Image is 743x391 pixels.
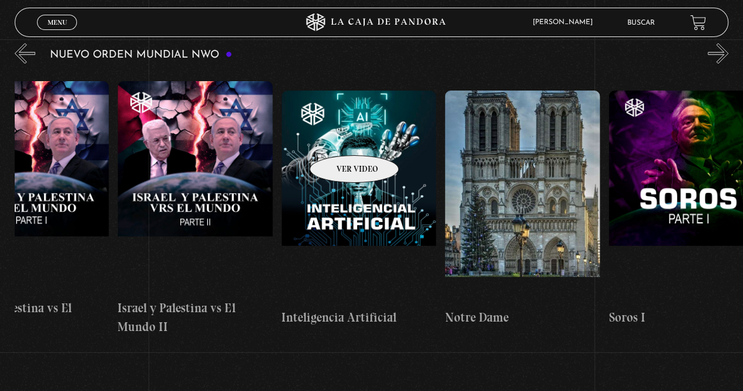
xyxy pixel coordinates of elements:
button: Next [708,43,728,64]
h4: Inteligencia Artificial [281,308,436,327]
span: [PERSON_NAME] [527,19,604,26]
a: Buscar [627,19,655,26]
a: View your shopping cart [690,15,706,31]
h4: Israel y Palestina vs El Mundo II [117,299,273,336]
a: Notre Dame [445,72,600,346]
h4: Notre Dame [445,308,600,327]
a: Israel y Palestina vs El Mundo II [117,72,273,346]
span: Cerrar [43,29,71,37]
span: Menu [48,19,67,26]
h3: Nuevo Orden Mundial NWO [50,49,232,61]
button: Previous [15,43,35,64]
a: Inteligencia Artificial [281,72,436,346]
